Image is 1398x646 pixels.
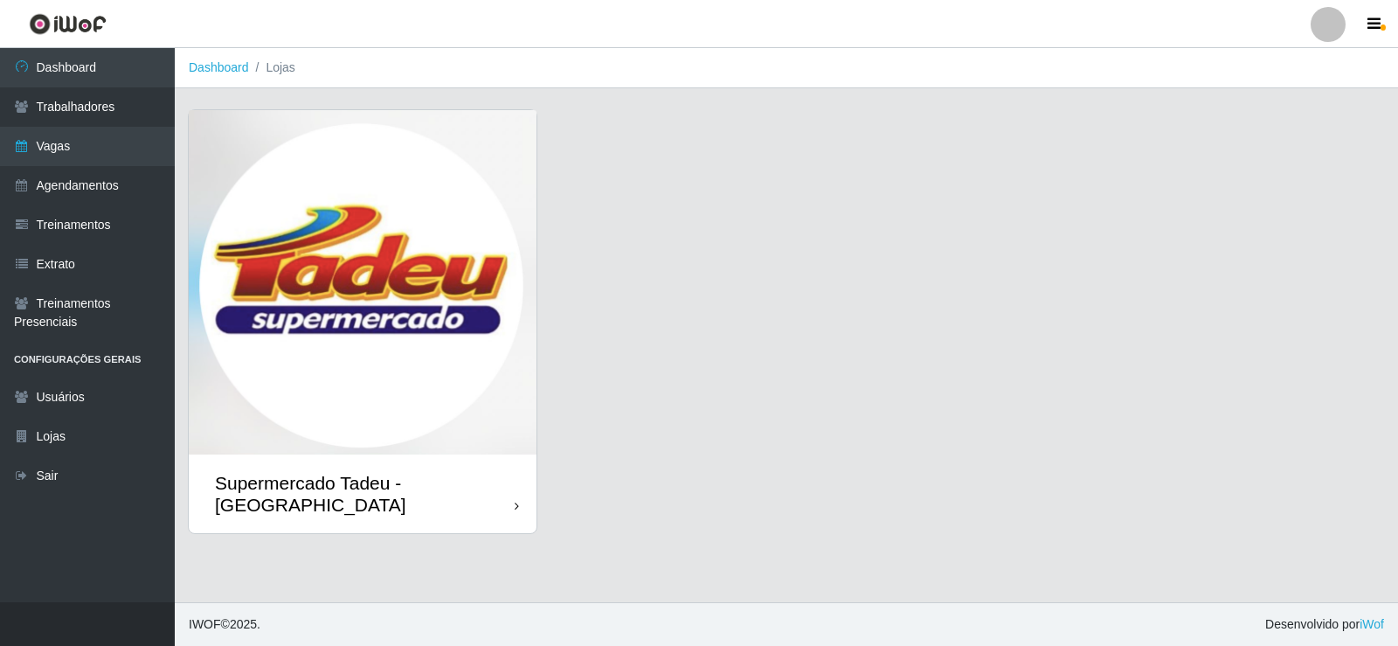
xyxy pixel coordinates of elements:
[1360,617,1384,631] a: iWof
[29,13,107,35] img: CoreUI Logo
[189,617,221,631] span: IWOF
[175,48,1398,88] nav: breadcrumb
[215,472,515,516] div: Supermercado Tadeu - [GEOGRAPHIC_DATA]
[189,110,536,455] img: cardImg
[1265,615,1384,634] span: Desenvolvido por
[189,615,260,634] span: © 2025 .
[249,59,295,77] li: Lojas
[189,60,249,74] a: Dashboard
[189,110,536,533] a: Supermercado Tadeu - [GEOGRAPHIC_DATA]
